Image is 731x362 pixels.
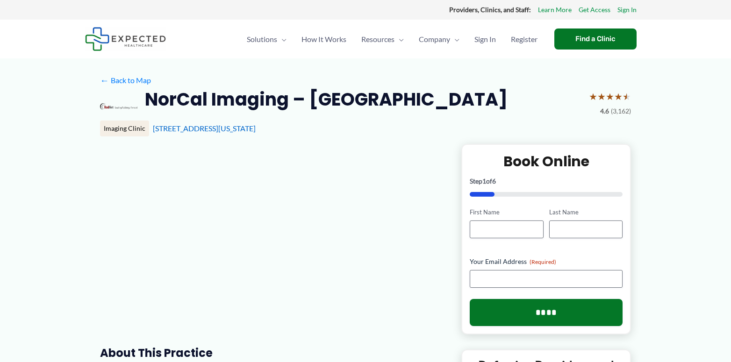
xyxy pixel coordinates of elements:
a: Register [503,23,545,56]
a: ResourcesMenu Toggle [354,23,411,56]
a: Learn More [538,4,572,16]
a: ←Back to Map [100,73,151,87]
h2: NorCal Imaging – [GEOGRAPHIC_DATA] [145,88,508,111]
span: ★ [623,88,631,105]
span: 4.6 [600,105,609,117]
span: Menu Toggle [394,23,404,56]
a: Find a Clinic [554,28,637,50]
span: ★ [589,88,597,105]
strong: Providers, Clinics, and Staff: [449,6,531,14]
label: First Name [470,208,543,217]
span: Sign In [474,23,496,56]
span: Resources [361,23,394,56]
p: Step of [470,178,623,185]
span: ★ [597,88,606,105]
span: ← [100,76,109,85]
span: (Required) [530,258,556,265]
span: Register [511,23,537,56]
a: Get Access [579,4,610,16]
span: 6 [492,177,496,185]
a: Sign In [467,23,503,56]
span: (3,162) [611,105,631,117]
span: Menu Toggle [277,23,287,56]
label: Last Name [549,208,623,217]
span: ★ [606,88,614,105]
a: How It Works [294,23,354,56]
label: Your Email Address [470,257,623,266]
span: Menu Toggle [450,23,459,56]
span: How It Works [301,23,346,56]
a: Sign In [617,4,637,16]
a: SolutionsMenu Toggle [239,23,294,56]
span: ★ [614,88,623,105]
span: Company [419,23,450,56]
h2: Book Online [470,152,623,170]
a: [STREET_ADDRESS][US_STATE] [153,124,256,133]
span: Solutions [247,23,277,56]
a: CompanyMenu Toggle [411,23,467,56]
span: 1 [482,177,486,185]
h3: About this practice [100,346,446,360]
img: Expected Healthcare Logo - side, dark font, small [85,27,166,51]
nav: Primary Site Navigation [239,23,545,56]
div: Imaging Clinic [100,121,149,136]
